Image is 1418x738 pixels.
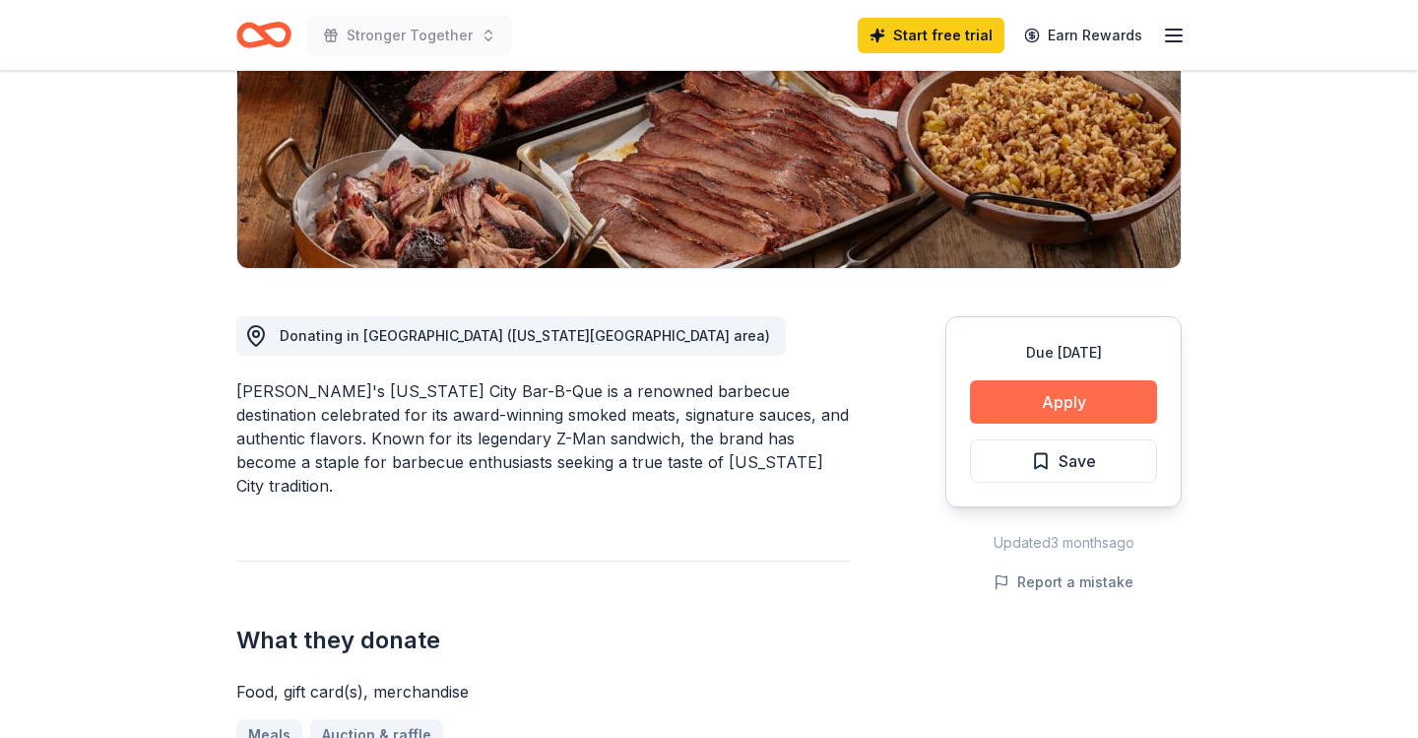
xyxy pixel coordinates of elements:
[280,327,770,344] span: Donating in [GEOGRAPHIC_DATA] ([US_STATE][GEOGRAPHIC_DATA] area)
[945,531,1182,555] div: Updated 3 months ago
[1012,18,1154,53] a: Earn Rewards
[307,16,512,55] button: Stronger Together
[970,439,1157,483] button: Save
[347,24,473,47] span: Stronger Together
[236,379,851,498] div: [PERSON_NAME]'s [US_STATE] City Bar-B-Que is a renowned barbecue destination celebrated for its a...
[236,625,851,656] h2: What they donate
[970,341,1157,365] div: Due [DATE]
[1059,448,1096,474] span: Save
[236,680,851,704] div: Food, gift card(s), merchandise
[994,570,1133,594] button: Report a mistake
[858,18,1004,53] a: Start free trial
[970,380,1157,424] button: Apply
[236,12,291,58] a: Home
